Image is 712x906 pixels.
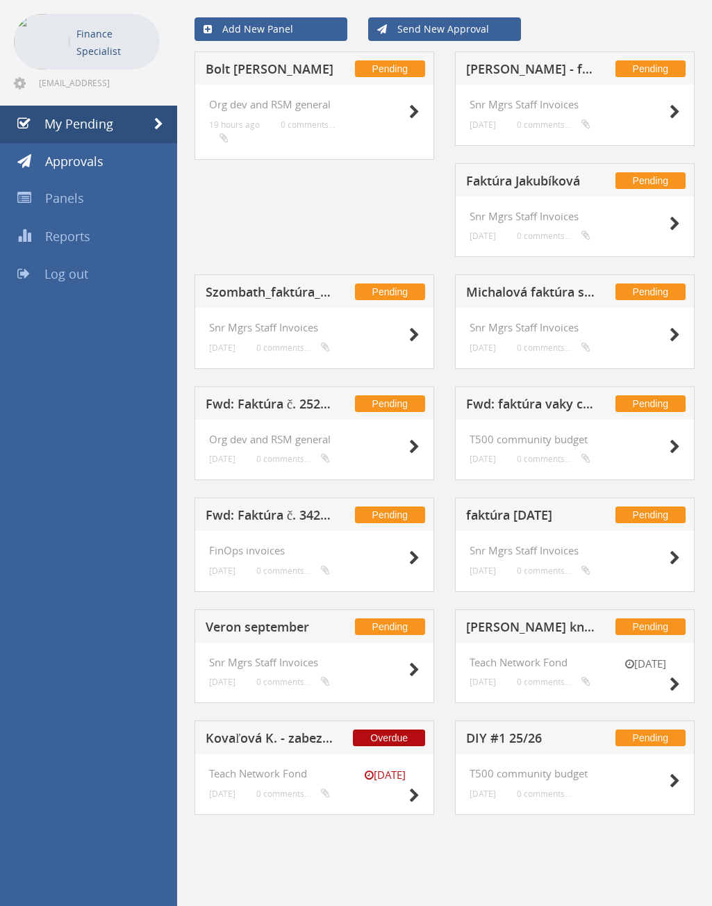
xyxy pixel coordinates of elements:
span: Pending [615,730,686,746]
h5: Bolt [PERSON_NAME] [206,63,336,80]
h4: Snr Mgrs Staff Invoices [470,99,680,110]
span: Pending [615,506,686,523]
small: [DATE] [209,677,235,687]
h5: Fwd: faktúra vaky ceremoniál [466,397,597,415]
small: [DATE] [209,566,235,576]
span: Pending [355,395,425,412]
span: Overdue [353,730,425,746]
small: [DATE] [470,454,496,464]
small: 0 comments... [256,677,330,687]
small: 0 comments... [517,343,590,353]
small: 0 comments... [256,454,330,464]
span: Reports [45,228,90,245]
small: 0 comments... [256,343,330,353]
small: [DATE] [470,677,496,687]
small: [DATE] [209,454,235,464]
h5: Fwd: Faktúra č. 3425027424 [206,509,336,526]
span: Pending [615,60,686,77]
h4: Org dev and RSM general [209,434,420,445]
h4: Snr Mgrs Staff Invoices [470,322,680,333]
h4: Snr Mgrs Staff Invoices [209,657,420,668]
small: [DATE] [350,768,420,782]
small: 0 comments... [256,789,330,799]
span: Pending [355,618,425,635]
h5: Fwd: Faktúra č. 25250039 [206,397,336,415]
small: [DATE] [209,343,235,353]
span: Log out [44,265,88,282]
small: 0 comments... [517,566,590,576]
h5: DIY #1 25/26 [466,732,597,749]
span: Approvals [45,153,104,170]
h5: Faktúra Jakubíková [466,174,597,192]
small: 0 comments... [209,120,335,144]
small: 0 comments... [517,454,590,464]
h4: FinOps invoices [209,545,420,557]
h4: T500 community budget [470,768,680,780]
span: Pending [615,618,686,635]
p: Finance Specialist [76,25,153,60]
small: 0 comments... [256,566,330,576]
h5: Szombath_faktúra_092025 [206,286,336,303]
span: My Pending [44,115,113,132]
span: Pending [355,283,425,300]
small: [DATE] [470,789,496,799]
h5: Michalová faktúra september PLA [466,286,597,303]
span: Panels [45,190,84,206]
small: 0 comments... [517,231,590,241]
small: [DATE] [470,231,496,241]
a: Send New Approval [368,17,521,41]
small: 0 comments... [517,677,590,687]
small: [DATE] [611,657,680,671]
small: [DATE] [209,789,235,799]
h4: Snr Mgrs Staff Invoices [209,322,420,333]
h4: Teach Network Fond [209,768,420,780]
small: 19 hours ago [209,120,260,130]
h4: Teach Network Fond [470,657,680,668]
h5: Veron september [206,620,336,638]
h5: faktúra [DATE] [466,509,597,526]
span: Pending [615,283,686,300]
span: Pending [615,172,686,189]
span: Pending [355,506,425,523]
span: Pending [355,60,425,77]
a: Add New Panel [194,17,347,41]
h5: Kovaľová K. - zabezpečenie triedy [206,732,336,749]
small: [DATE] [470,566,496,576]
h4: Snr Mgrs Staff Invoices [470,211,680,222]
h4: Org dev and RSM general [209,99,420,110]
small: [DATE] [470,120,496,130]
h4: T500 community budget [470,434,680,445]
h4: Snr Mgrs Staff Invoices [470,545,680,557]
span: [EMAIL_ADDRESS][DOMAIN_NAME] [39,77,157,88]
small: [DATE] [470,343,496,353]
h5: [PERSON_NAME] knihy [466,620,597,638]
small: 0 comments... [517,789,571,799]
h5: [PERSON_NAME] - fakturacia za 09/25 [466,63,597,80]
small: 0 comments... [517,120,590,130]
span: Pending [615,395,686,412]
